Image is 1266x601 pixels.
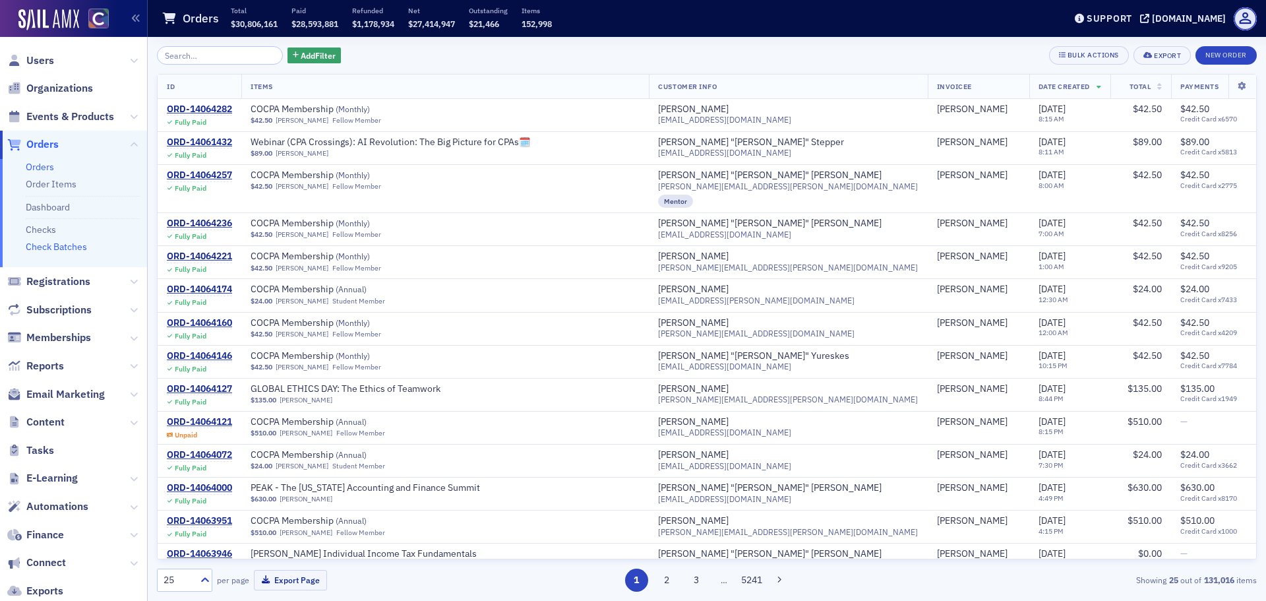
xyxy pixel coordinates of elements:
[336,284,367,294] span: ( Annual )
[937,170,1008,181] div: [PERSON_NAME]
[1039,136,1066,148] span: [DATE]
[1180,148,1247,156] span: Credit Card x5813
[658,383,729,395] a: [PERSON_NAME]
[937,383,1008,395] div: [PERSON_NAME]
[167,317,232,329] div: ORD-14064160
[276,182,328,191] a: [PERSON_NAME]
[937,482,1008,494] a: [PERSON_NAME]
[937,251,1008,263] a: [PERSON_NAME]
[251,284,417,296] span: COCPA Membership
[1180,317,1209,329] span: $42.50
[251,548,477,560] a: [PERSON_NAME] Individual Income Tax Fundamentals
[352,6,394,15] p: Refunded
[251,149,272,158] span: $89.00
[1039,361,1068,370] time: 10:15 PM
[1180,283,1209,295] span: $24.00
[332,264,381,272] div: Fellow Member
[1133,169,1162,181] span: $42.50
[175,365,206,373] div: Fully Paid
[1039,383,1066,395] span: [DATE]
[7,110,114,124] a: Events & Products
[1154,52,1181,59] div: Export
[1180,263,1247,271] span: Credit Card x9205
[167,482,232,494] a: ORD-14064000
[7,274,90,289] a: Registrations
[1180,82,1219,91] span: Payments
[276,462,328,470] a: [PERSON_NAME]
[332,230,381,239] div: Fellow Member
[167,218,232,230] div: ORD-14064236
[1039,295,1068,304] time: 12:30 AM
[937,170,1020,181] span: Mike Swansen
[26,528,64,542] span: Finance
[1133,317,1162,329] span: $42.50
[408,6,455,15] p: Net
[251,416,417,428] span: COCPA Membership
[1180,103,1209,115] span: $42.50
[658,350,849,362] a: [PERSON_NAME] "[PERSON_NAME]" Yureskes
[175,118,206,127] div: Fully Paid
[26,224,56,236] a: Checks
[26,110,114,124] span: Events & Products
[658,148,791,158] span: [EMAIL_ADDRESS][DOMAIN_NAME]
[276,363,328,371] a: [PERSON_NAME]
[658,548,882,560] div: [PERSON_NAME] "[PERSON_NAME]" [PERSON_NAME]
[1039,169,1066,181] span: [DATE]
[1039,262,1064,271] time: 1:00 AM
[336,170,370,180] span: ( Monthly )
[251,363,272,371] span: $42.50
[26,81,93,96] span: Organizations
[658,251,729,263] div: [PERSON_NAME]
[1180,350,1209,362] span: $42.50
[937,218,1020,230] span: Katy Casebolt
[276,149,328,158] a: [PERSON_NAME]
[167,251,232,263] a: ORD-14064221
[937,416,1008,428] div: [PERSON_NAME]
[1039,114,1064,123] time: 8:15 AM
[658,82,717,91] span: Customer Info
[658,170,882,181] div: [PERSON_NAME] "[PERSON_NAME]" [PERSON_NAME]
[251,264,272,272] span: $42.50
[1133,350,1162,362] span: $42.50
[276,297,328,305] a: [PERSON_NAME]
[26,471,78,486] span: E-Learning
[658,104,729,115] a: [PERSON_NAME]
[18,9,79,30] img: SailAMX
[26,443,54,458] span: Tasks
[1039,103,1066,115] span: [DATE]
[1180,250,1209,262] span: $42.50
[167,104,232,115] a: ORD-14064282
[79,9,109,31] a: View Homepage
[937,350,1008,362] a: [PERSON_NAME]
[167,449,232,461] div: ORD-14064072
[658,230,791,239] span: [EMAIL_ADDRESS][DOMAIN_NAME]
[937,104,1008,115] div: [PERSON_NAME]
[658,317,729,329] div: [PERSON_NAME]
[175,332,206,340] div: Fully Paid
[280,528,332,537] a: [PERSON_NAME]
[88,9,109,29] img: SailAMX
[157,46,283,65] input: Search…
[167,383,232,395] a: ORD-14064127
[280,429,332,437] a: [PERSON_NAME]
[26,201,70,213] a: Dashboard
[167,170,232,181] a: ORD-14064257
[254,570,327,590] button: Export Page
[26,499,88,514] span: Automations
[1039,82,1090,91] span: Date Created
[625,569,648,592] button: 1
[336,416,367,427] span: ( Annual )
[522,6,552,15] p: Items
[937,449,1008,461] div: [PERSON_NAME]
[658,482,882,494] div: [PERSON_NAME] "[PERSON_NAME]" [PERSON_NAME]
[937,317,1008,329] div: [PERSON_NAME]
[251,350,417,362] span: COCPA Membership
[280,396,332,404] a: [PERSON_NAME]
[336,350,370,361] span: ( Monthly )
[251,515,417,527] a: COCPA Membership (Annual)
[251,482,480,494] a: PEAK - The [US_STATE] Accounting and Finance Summit
[937,218,1008,230] a: [PERSON_NAME]
[1180,115,1247,123] span: Credit Card x6570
